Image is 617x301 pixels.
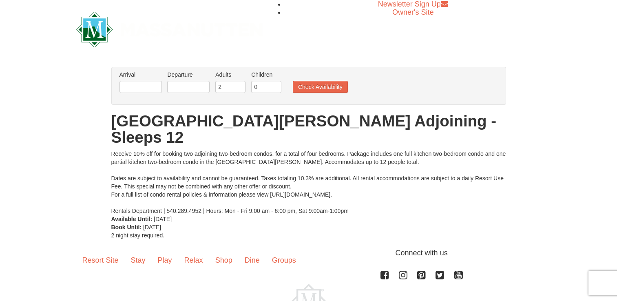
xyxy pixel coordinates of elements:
[167,71,210,79] label: Departure
[76,248,541,259] p: Connect with us
[143,224,161,230] span: [DATE]
[76,12,263,47] img: Massanutten Resort Logo
[111,224,142,230] strong: Book Until:
[111,150,506,215] div: Receive 10% off for booking two adjoining two-bedroom condos, for a total of four bedrooms. Packa...
[111,216,153,222] strong: Available Until:
[266,248,302,273] a: Groups
[392,8,433,16] a: Owner's Site
[215,71,245,79] label: Adults
[152,248,178,273] a: Play
[111,113,506,146] h1: [GEOGRAPHIC_DATA][PERSON_NAME] Adjoining - Sleeps 12
[125,248,152,273] a: Stay
[76,19,263,38] a: Massanutten Resort
[209,248,239,273] a: Shop
[154,216,172,222] span: [DATE]
[111,232,165,239] span: 2 night stay required.
[76,248,125,273] a: Resort Site
[239,248,266,273] a: Dine
[119,71,162,79] label: Arrival
[178,248,209,273] a: Relax
[293,81,348,93] button: Check Availability
[251,71,281,79] label: Children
